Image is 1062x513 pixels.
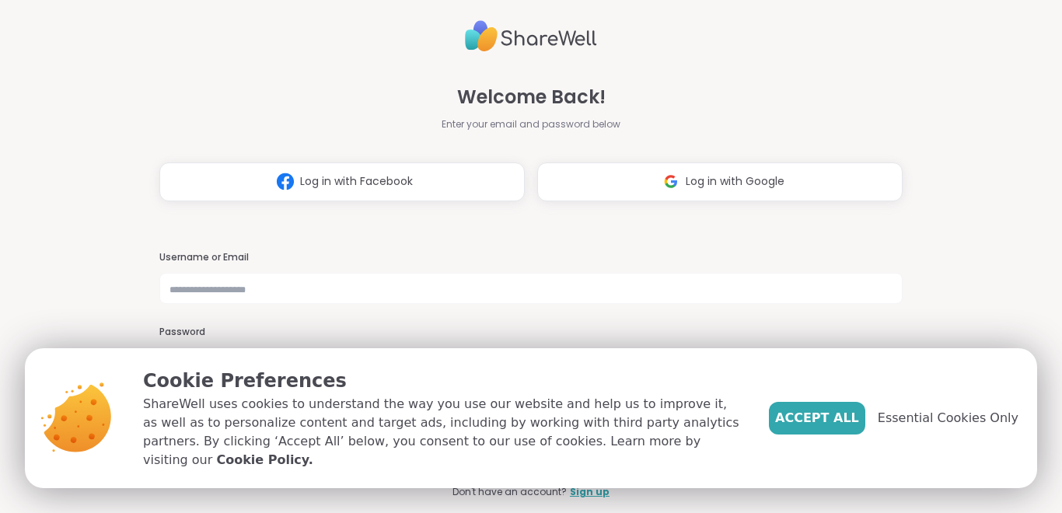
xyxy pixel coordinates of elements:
p: ShareWell uses cookies to understand the way you use our website and help us to improve it, as we... [143,395,744,469]
h3: Password [159,326,903,339]
a: Cookie Policy. [216,451,313,469]
button: Accept All [769,402,865,434]
p: Cookie Preferences [143,367,744,395]
img: ShareWell Logomark [656,167,686,196]
h3: Username or Email [159,251,903,264]
span: Log in with Google [686,173,784,190]
button: Log in with Google [537,162,903,201]
img: ShareWell Logo [465,14,597,58]
span: Enter your email and password below [442,117,620,131]
span: Log in with Facebook [300,173,413,190]
img: ShareWell Logomark [271,167,300,196]
span: Essential Cookies Only [878,409,1018,427]
a: Sign up [570,485,610,499]
span: Accept All [775,409,859,427]
span: Don't have an account? [452,485,567,499]
button: Log in with Facebook [159,162,525,201]
span: Welcome Back! [457,83,606,111]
